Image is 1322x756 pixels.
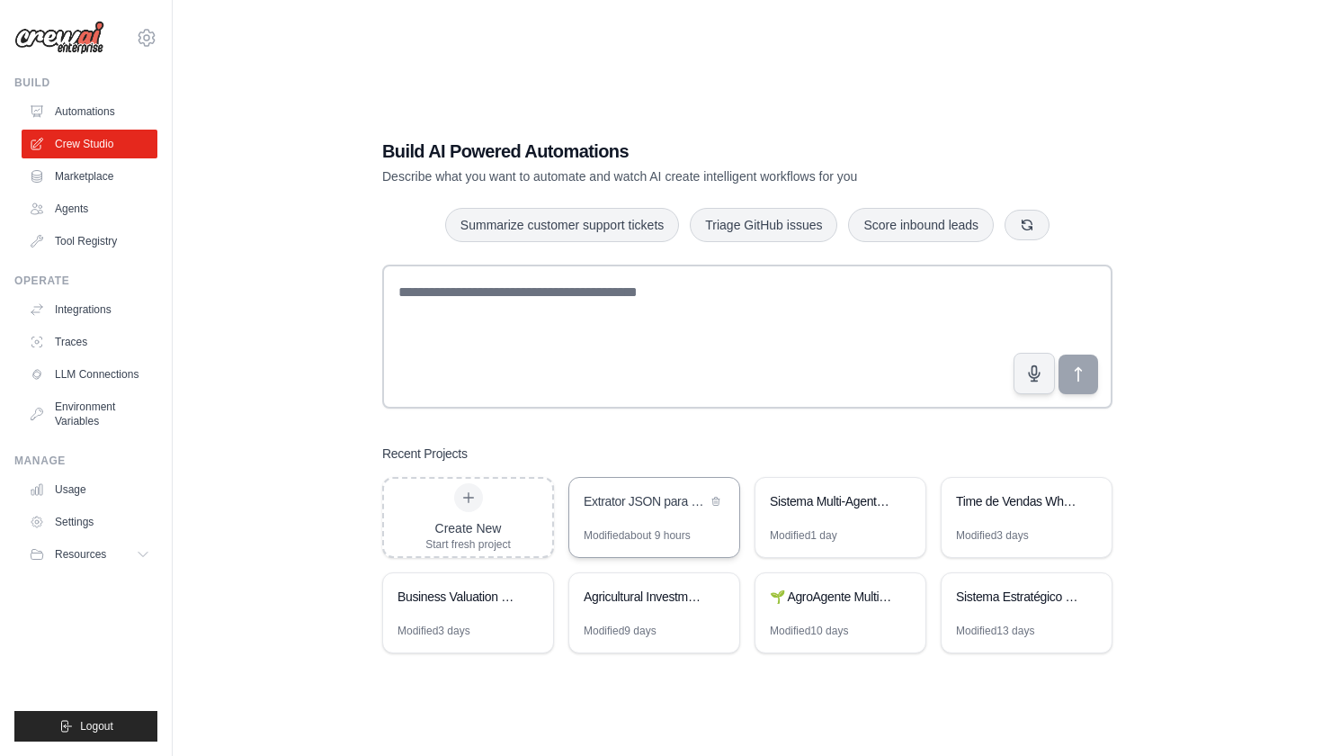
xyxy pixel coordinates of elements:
div: Extrator JSON para Constituicao Societaria [584,492,707,510]
div: Modified 10 days [770,624,848,638]
div: 🌱 AgroAgente MultiAgentes - Sistema Inteligente para Agricultura de Verduras [770,588,893,606]
div: Sistema Multi-Agente Neo4j [770,492,893,510]
button: Score inbound leads [848,208,994,242]
div: Operate [14,274,157,288]
button: Logout [14,711,157,742]
div: Modified about 9 hours [584,528,691,543]
div: Start fresh project [425,537,511,552]
button: Delete project [707,492,725,510]
button: Get new suggestions [1005,210,1050,240]
p: Describe what you want to automate and watch AI create intelligent workflows for you [382,167,987,185]
div: Sistema Estratégico PRP + CrewAI para Mídia Paga [956,588,1079,606]
span: Resources [55,547,106,562]
div: Agricultural Investment Analysis Framework - 8 Specialized Agents [584,588,707,606]
div: Business Valuation Multi-Agent System [397,588,521,606]
a: Crew Studio [22,130,157,158]
div: Modified 9 days [584,624,657,638]
a: Automations [22,97,157,126]
h1: Build AI Powered Automations [382,139,987,164]
span: Logout [80,719,113,733]
div: Manage [14,454,157,468]
a: Traces [22,328,157,356]
div: Create New [425,519,511,537]
h3: Recent Projects [382,445,468,463]
a: Environment Variables [22,392,157,436]
div: Build [14,76,157,90]
a: LLM Connections [22,360,157,389]
button: Resources [22,540,157,569]
a: Marketplace [22,162,157,191]
a: Usage [22,475,157,504]
a: Integrations [22,295,157,324]
button: Summarize customer support tickets [445,208,679,242]
div: Modified 1 day [770,528,837,543]
div: Time de Vendas WhatsApp - Pipeline Completo [956,492,1079,510]
a: Agents [22,194,157,223]
div: Modified 13 days [956,624,1034,638]
a: Settings [22,508,157,536]
div: Modified 3 days [956,528,1029,543]
button: Click to speak your automation idea [1014,353,1055,394]
a: Tool Registry [22,227,157,256]
button: Triage GitHub issues [690,208,837,242]
img: Logo [14,21,104,55]
div: Modified 3 days [397,624,470,638]
iframe: Chat Widget [1232,670,1322,756]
